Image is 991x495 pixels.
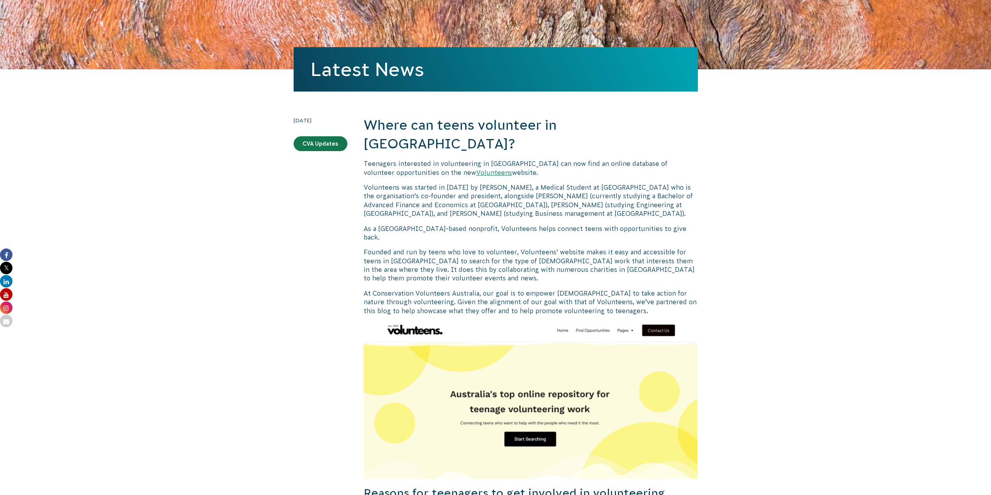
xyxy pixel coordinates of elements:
p: At Conservation Volunteers Australia, our goal is to empower [DEMOGRAPHIC_DATA] to take action fo... [364,289,698,315]
a: CVA Updates [294,136,347,151]
p: As a [GEOGRAPHIC_DATA]-based nonprofit, Volunteens helps connect teens with opportunities to give... [364,224,698,242]
time: [DATE] [294,116,347,125]
p: Teenagers interested in volunteering in [GEOGRAPHIC_DATA] can now find an online database of volu... [364,159,698,177]
h2: Where can teens volunteer in [GEOGRAPHIC_DATA]? [364,116,698,153]
p: Founded and run by teens who love to volunteer, Volunteens’ website makes it easy and accessible ... [364,248,698,283]
p: Volunteens was started in [DATE] by [PERSON_NAME], a Medical Student at [GEOGRAPHIC_DATA] who is ... [364,183,698,218]
a: Volunteens [476,169,512,176]
a: Latest News [311,59,424,80]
